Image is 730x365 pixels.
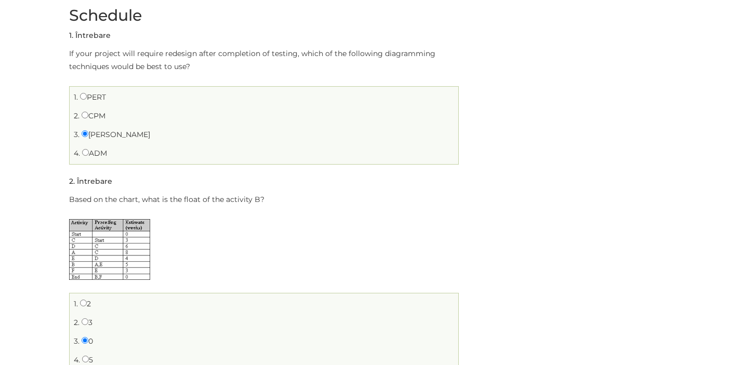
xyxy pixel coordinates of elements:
p: Based on the chart, what is the float of the activity B? [69,193,459,206]
label: 5 [82,355,93,364]
span: 2. [74,111,79,120]
label: 0 [82,336,93,346]
label: ADM [82,148,107,158]
span: 2. [74,318,79,327]
label: 3 [82,318,92,327]
span: 4. [74,355,80,364]
h5: . Întrebare [69,32,111,39]
span: 1 [69,31,72,40]
span: 1. [74,92,78,102]
label: PERT [80,92,106,102]
span: 2 [69,177,73,186]
span: 1. [74,299,78,308]
span: 3. [74,130,79,139]
h5: . Întrebare [69,178,112,185]
input: ADM [82,149,89,156]
input: 2 [80,300,87,306]
label: 2 [80,299,91,308]
input: CPM [82,112,88,118]
h2: Schedule [69,7,459,24]
label: CPM [82,111,105,120]
span: 3. [74,336,79,346]
span: 4. [74,148,80,158]
label: [PERSON_NAME] [82,130,150,139]
input: 5 [82,356,89,362]
input: PERT [80,93,87,100]
p: If your project will require redesign after completion of testing, which of the following diagram... [69,47,459,73]
input: 3 [82,318,88,325]
input: [PERSON_NAME] [82,130,88,137]
input: 0 [82,337,88,344]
